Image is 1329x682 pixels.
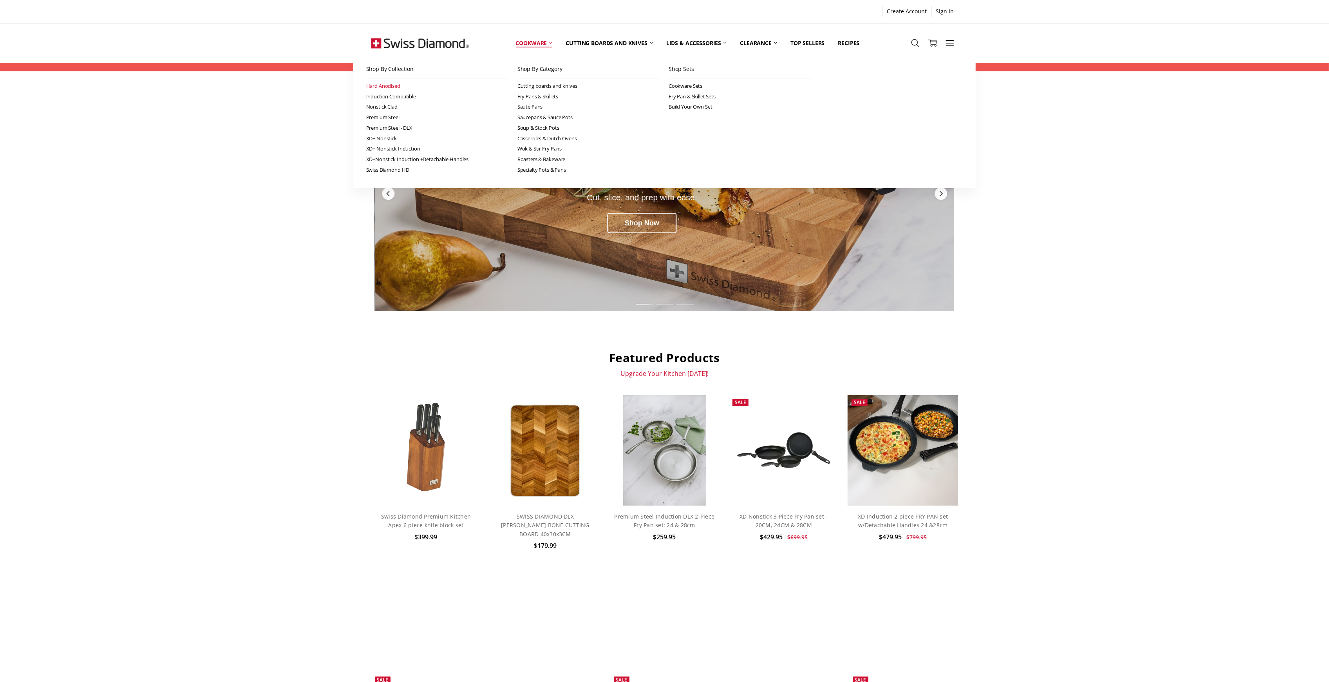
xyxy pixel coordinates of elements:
[607,213,677,233] div: Shop Now
[371,610,958,625] h2: BEST SELLERS
[371,395,481,506] a: Swiss Diamond Apex 6 piece knife block set
[394,395,458,506] img: Swiss Diamond Apex 6 piece knife block set
[733,25,784,60] a: Clearance
[490,395,600,506] a: SWISS DIAMOND DLX HERRING BONE CUTTING BOARD 40x30x3CM
[371,24,469,63] img: Free Shipping On Every Order
[653,533,676,541] span: $259.95
[784,25,831,60] a: Top Sellers
[934,187,948,201] div: Next
[509,25,559,60] a: Cookware
[371,350,958,365] h2: Featured Products
[760,533,783,541] span: $429.95
[740,513,828,529] a: XD Nonstick 3 Piece Fry Pan set - 20CM, 24CM & 28CM
[634,299,655,309] div: Slide 1 of 5
[879,533,902,541] span: $479.95
[375,76,954,311] a: Redirect to https://swissdiamond.com.au/cutting-boards-and-knives/
[735,399,746,406] span: Sale
[854,399,865,406] span: Sale
[615,513,715,529] a: Premium Steel Induction DLX 2-Piece Fry Pan set: 24 & 28cm
[848,395,958,506] img: XD Induction 2 piece FRY PAN set w/Detachable Handles 24 &28cm
[660,25,733,60] a: Lids & Accessories
[883,6,931,17] a: Create Account
[655,299,675,309] div: Slide 2 of 5
[623,395,706,506] img: Premium steel DLX 2pc fry pan set (28 and 24cm) life style shot
[609,395,720,506] a: Premium steel DLX 2pc fry pan set (28 and 24cm) life style shot
[381,513,471,529] a: Swiss Diamond Premium Kitchen Apex 6 piece knife block set
[500,395,590,506] img: SWISS DIAMOND DLX HERRING BONE CUTTING BOARD 40x30x3CM
[501,513,589,538] a: SWISS DIAMOND DLX [PERSON_NAME] BONE CUTTING BOARD 40x30x3CM
[424,193,859,202] div: Cut, slice, and prep with ease.
[906,533,927,541] span: $799.95
[534,541,557,550] span: $179.99
[371,629,958,637] p: Fall In Love With Your Kitchen Again
[415,533,438,541] span: $399.99
[371,370,958,377] p: Upgrade Your Kitchen [DATE]!
[675,299,695,309] div: Slide 3 of 5
[559,25,660,60] a: Cutting boards and knives
[932,6,958,17] a: Sign In
[832,25,866,60] a: Recipes
[787,533,808,541] span: $699.95
[858,513,948,529] a: XD Induction 2 piece FRY PAN set w/Detachable Handles 24 &28cm
[729,423,839,478] img: XD Nonstick 3 Piece Fry Pan set - 20CM, 24CM & 28CM
[381,187,395,201] div: Previous
[729,395,839,506] a: XD Nonstick 3 Piece Fry Pan set - 20CM, 24CM & 28CM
